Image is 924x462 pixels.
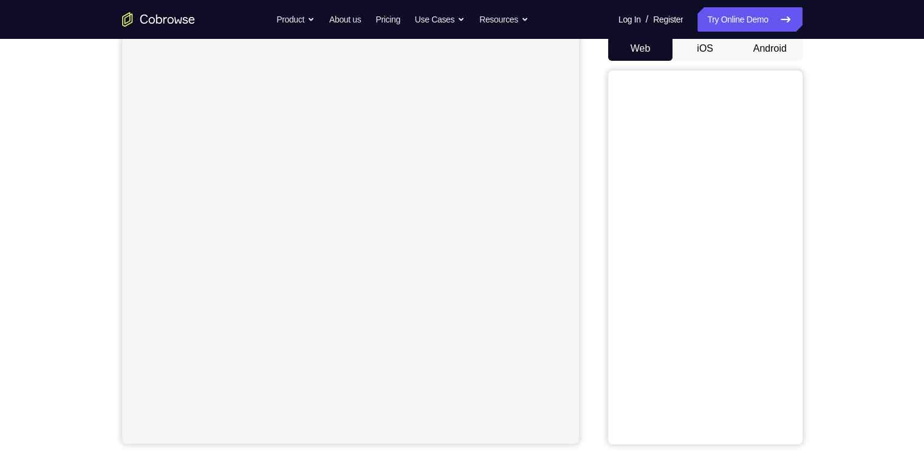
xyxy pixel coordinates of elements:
button: Use Cases [415,7,465,32]
button: Android [737,36,803,61]
a: Log In [618,7,641,32]
a: Go to the home page [122,12,195,27]
a: Register [653,7,683,32]
button: iOS [672,36,737,61]
a: Pricing [375,7,400,32]
span: / [646,12,648,27]
button: Web [608,36,673,61]
a: About us [329,7,361,32]
button: Product [276,7,315,32]
a: Try Online Demo [697,7,802,32]
button: Resources [479,7,529,32]
iframe: Agent [122,36,579,444]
